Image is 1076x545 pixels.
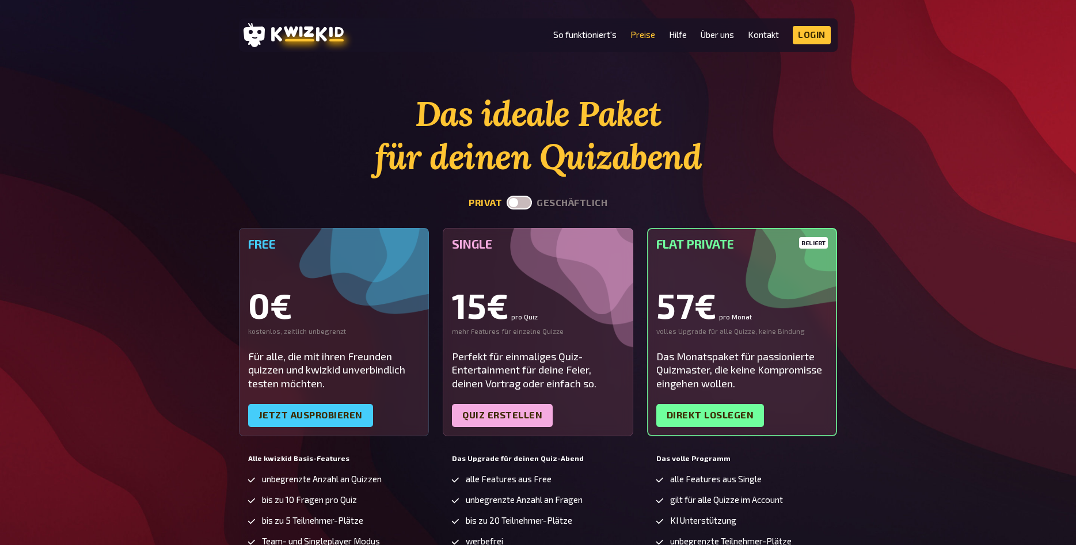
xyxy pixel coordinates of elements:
button: privat [469,197,502,208]
a: Direkt loslegen [656,404,765,427]
span: unbegrenzte Anzahl an Fragen [466,495,583,505]
h5: Free [248,237,420,251]
span: gilt für alle Quizze im Account [670,495,783,505]
a: Login [793,26,831,44]
div: volles Upgrade für alle Quizze, keine Bindung [656,327,828,336]
span: unbegrenzte Anzahl an Quizzen [262,474,382,484]
div: Für alle, die mit ihren Freunden quizzen und kwizkid unverbindlich testen möchten. [248,350,420,390]
a: Kontakt [748,30,779,40]
span: alle Features aus Single [670,474,762,484]
div: Das Monatspaket für passionierte Quizmaster, die keine Kompromisse eingehen wollen. [656,350,828,390]
h5: Das Upgrade für deinen Quiz-Abend [452,455,624,463]
a: So funktioniert's [553,30,617,40]
h5: Flat Private [656,237,828,251]
button: geschäftlich [537,197,607,208]
span: bis zu 5 Teilnehmer-Plätze [262,516,363,525]
h1: Das ideale Paket für deinen Quizabend [239,92,838,178]
span: KI Unterstützung [670,516,736,525]
div: mehr Features für einzelne Quizze [452,327,624,336]
div: 0€ [248,288,420,322]
small: pro Quiz [511,313,538,320]
h5: Single [452,237,624,251]
span: alle Features aus Free [466,474,552,484]
a: Preise [630,30,655,40]
a: Jetzt ausprobieren [248,404,373,427]
a: Quiz erstellen [452,404,553,427]
small: pro Monat [719,313,752,320]
h5: Das volle Programm [656,455,828,463]
span: bis zu 10 Fragen pro Quiz [262,495,357,505]
span: bis zu 20 Teilnehmer-Plätze [466,516,572,525]
a: Hilfe [669,30,687,40]
div: 15€ [452,288,624,322]
a: Über uns [701,30,734,40]
div: kostenlos, zeitlich unbegrenzt [248,327,420,336]
div: Perfekt für einmaliges Quiz-Entertainment für deine Feier, deinen Vortrag oder einfach so. [452,350,624,390]
h5: Alle kwizkid Basis-Features [248,455,420,463]
div: 57€ [656,288,828,322]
